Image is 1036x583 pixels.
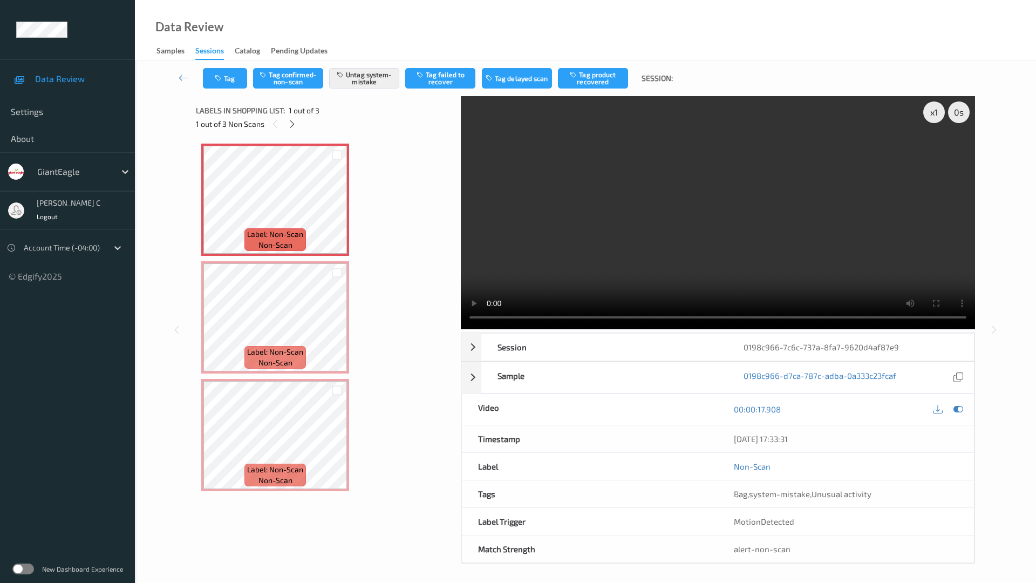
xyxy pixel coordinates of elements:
[258,475,292,486] span: non-scan
[482,68,552,89] button: Tag delayed scan
[734,461,771,472] a: Non-Scan
[289,105,319,116] span: 1 out of 3
[271,44,338,59] a: Pending Updates
[812,489,871,499] span: Unusual activity
[749,489,810,499] span: system-mistake
[155,22,223,32] div: Data Review
[718,508,974,535] div: MotionDetected
[744,370,896,385] a: 0198c966-d7ca-787c-adba-0a333c23fcaf
[558,68,628,89] button: Tag product recovered
[462,508,718,535] div: Label Trigger
[734,489,871,499] span: , ,
[247,464,303,475] span: Label: Non-Scan
[195,44,235,60] a: Sessions
[462,480,718,507] div: Tags
[923,101,945,123] div: x 1
[734,544,958,554] div: alert-non-scan
[734,489,747,499] span: Bag
[235,45,260,59] div: Catalog
[253,68,323,89] button: Tag confirmed-non-scan
[462,425,718,452] div: Timestamp
[734,433,958,444] div: [DATE] 17:33:31
[461,333,974,361] div: Session0198c966-7c6c-737a-8fa7-9620d4af87e9
[462,535,718,562] div: Match Strength
[235,44,271,59] a: Catalog
[727,334,974,361] div: 0198c966-7c6c-737a-8fa7-9620d4af87e9
[481,362,728,393] div: Sample
[642,73,673,84] span: Session:
[203,68,247,89] button: Tag
[271,45,328,59] div: Pending Updates
[329,68,399,89] button: Untag system-mistake
[196,117,453,131] div: 1 out of 3 Non Scans
[258,357,292,368] span: non-scan
[247,347,303,357] span: Label: Non-Scan
[481,334,728,361] div: Session
[258,240,292,250] span: non-scan
[156,45,185,59] div: Samples
[195,45,224,60] div: Sessions
[462,394,718,425] div: Video
[196,105,285,116] span: Labels in shopping list:
[247,229,303,240] span: Label: Non-Scan
[405,68,475,89] button: Tag failed to recover
[948,101,970,123] div: 0 s
[156,44,195,59] a: Samples
[461,362,974,394] div: Sample0198c966-d7ca-787c-adba-0a333c23fcaf
[734,404,781,415] a: 00:00:17.908
[462,453,718,480] div: Label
